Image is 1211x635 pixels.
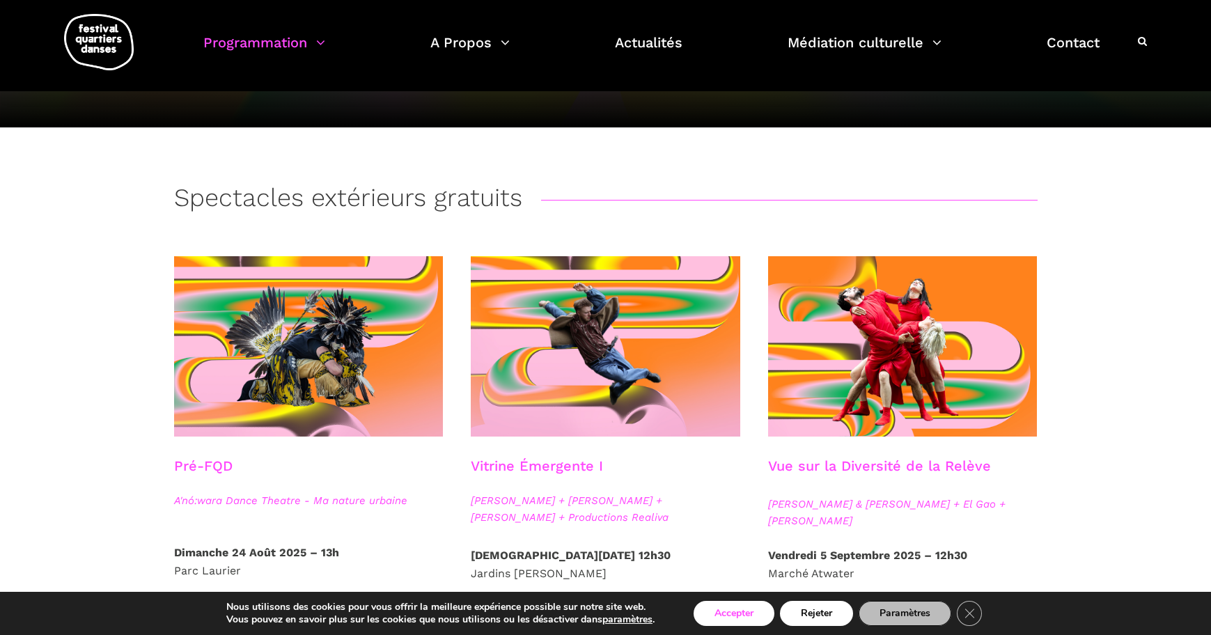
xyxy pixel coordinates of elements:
[780,601,853,626] button: Rejeter
[602,613,653,626] button: paramètres
[768,549,967,562] strong: Vendredi 5 Septembre 2025 – 12h30
[471,547,740,582] p: Jardins [PERSON_NAME]
[615,31,682,72] a: Actualités
[957,601,982,626] button: Close GDPR Cookie Banner
[174,544,444,579] p: Parc Laurier
[1047,31,1100,72] a: Contact
[226,601,655,613] p: Nous utilisons des cookies pour vous offrir la meilleure expérience possible sur notre site web.
[471,549,671,562] strong: [DEMOGRAPHIC_DATA][DATE] 12h30
[174,457,233,492] h3: Pré-FQD
[430,31,510,72] a: A Propos
[694,601,774,626] button: Accepter
[768,496,1038,529] span: [PERSON_NAME] & [PERSON_NAME] + El Gao + [PERSON_NAME]
[471,492,740,526] span: [PERSON_NAME] + [PERSON_NAME] + [PERSON_NAME] + Productions Realiva
[471,457,603,492] h3: Vitrine Émergente I
[859,601,951,626] button: Paramètres
[768,457,991,492] h3: Vue sur la Diversité de la Relève
[174,183,522,218] h3: Spectacles extérieurs gratuits
[768,547,1038,582] p: Marché Atwater
[174,492,444,509] span: A'nó:wara Dance Theatre - Ma nature urbaine
[64,14,134,70] img: logo-fqd-med
[174,546,339,559] strong: Dimanche 24 Août 2025 – 13h
[203,31,325,72] a: Programmation
[788,31,942,72] a: Médiation culturelle
[226,613,655,626] p: Vous pouvez en savoir plus sur les cookies que nous utilisons ou les désactiver dans .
